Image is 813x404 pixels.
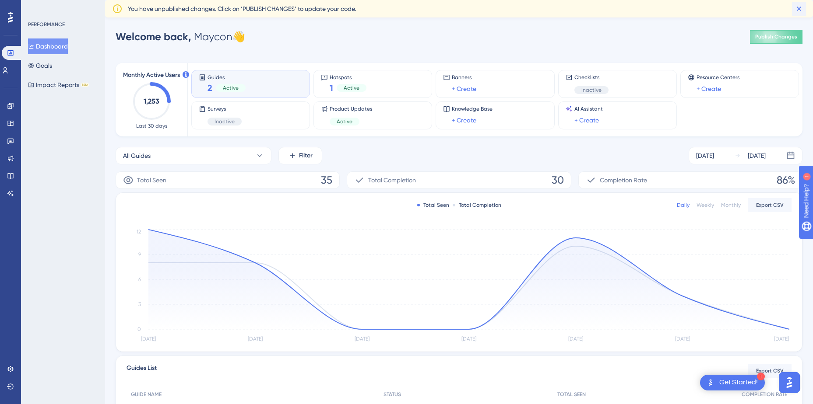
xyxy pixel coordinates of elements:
[756,367,784,374] span: Export CSV
[137,229,141,235] tspan: 12
[677,202,690,209] div: Daily
[136,122,167,129] span: Last 30 days
[28,38,68,54] button: Dashboard
[748,198,792,212] button: Export CSV
[223,84,239,91] span: Active
[137,326,141,332] tspan: 0
[774,336,789,342] tspan: [DATE]
[208,105,242,112] span: Surveys
[138,276,141,282] tspan: 6
[278,147,322,164] button: Filter
[574,115,599,125] a: + Create
[417,202,449,209] div: Total Seen
[116,147,271,164] button: All Guides
[705,377,716,388] img: launcher-image-alternative-text
[137,175,166,185] span: Total Seen
[568,336,583,342] tspan: [DATE]
[452,84,476,94] a: + Create
[123,70,180,80] span: Monthly Active Users
[452,74,476,81] span: Banners
[696,150,714,161] div: [DATE]
[21,2,55,13] span: Need Help?
[131,391,162,398] span: GUIDE NAME
[330,82,333,94] span: 1
[144,97,159,105] text: 1,253
[384,391,401,398] span: STATUS
[81,83,89,87] div: BETA
[128,3,356,14] span: You have unpublished changes. Click on ‘PUBLISH CHANGES’ to update your code.
[697,202,714,209] div: Weekly
[453,202,501,209] div: Total Completion
[452,105,493,112] span: Knowledge Base
[28,21,65,28] div: PERFORMANCE
[755,33,797,40] span: Publish Changes
[581,87,602,94] span: Inactive
[742,391,787,398] span: COMPLETION RATE
[116,30,191,43] span: Welcome back,
[675,336,690,342] tspan: [DATE]
[697,74,739,81] span: Resource Centers
[748,364,792,378] button: Export CSV
[123,150,151,161] span: All Guides
[721,202,741,209] div: Monthly
[337,118,352,125] span: Active
[574,105,603,112] span: AI Assistant
[61,4,63,11] div: 1
[719,378,758,387] div: Get Started!
[552,173,564,187] span: 30
[28,58,52,73] button: Goals
[127,363,157,379] span: Guides List
[141,336,156,342] tspan: [DATE]
[208,82,212,94] span: 2
[208,74,246,80] span: Guides
[777,173,795,187] span: 86%
[750,30,802,44] button: Publish Changes
[330,105,372,112] span: Product Updates
[557,391,586,398] span: TOTAL SEEN
[776,369,802,396] iframe: UserGuiding AI Assistant Launcher
[757,373,765,380] div: 1
[330,74,366,80] span: Hotspots
[28,77,89,93] button: Impact ReportsBETA
[321,173,332,187] span: 35
[215,118,235,125] span: Inactive
[756,202,784,209] span: Export CSV
[138,301,141,307] tspan: 3
[368,175,416,185] span: Total Completion
[344,84,359,91] span: Active
[748,150,766,161] div: [DATE]
[355,336,370,342] tspan: [DATE]
[700,375,765,390] div: Open Get Started! checklist, remaining modules: 1
[452,115,476,125] a: + Create
[600,175,647,185] span: Completion Rate
[697,84,721,94] a: + Create
[248,336,263,342] tspan: [DATE]
[299,150,313,161] span: Filter
[574,74,609,81] span: Checklists
[116,30,245,44] div: Maycon 👋
[461,336,476,342] tspan: [DATE]
[138,251,141,258] tspan: 9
